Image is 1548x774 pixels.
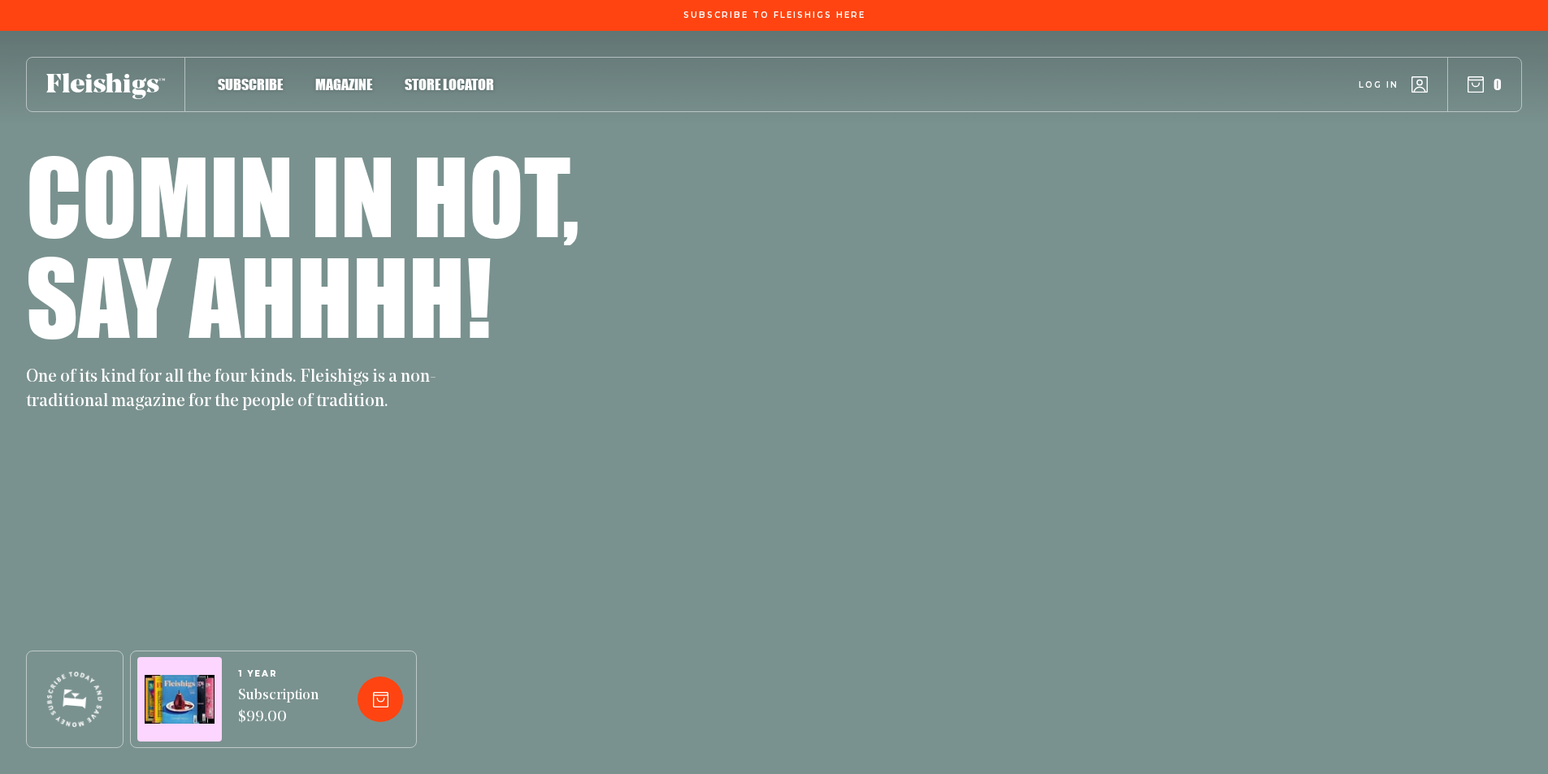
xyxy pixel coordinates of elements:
[218,73,283,95] a: Subscribe
[26,365,449,414] p: One of its kind for all the four kinds. Fleishigs is a non-traditional magazine for the people of...
[26,245,492,346] h1: Say ahhhh!
[1359,76,1428,93] a: Log in
[238,669,319,729] a: 1 YEARSubscription $99.00
[405,73,494,95] a: Store locator
[315,73,372,95] a: Magazine
[405,76,494,93] span: Store locator
[218,76,283,93] span: Subscribe
[26,145,579,245] h1: Comin in hot,
[1468,76,1502,93] button: 0
[1359,79,1398,91] span: Log in
[238,669,319,679] span: 1 YEAR
[145,675,215,724] img: Magazines image
[683,11,865,20] span: Subscribe To Fleishigs Here
[680,11,869,19] a: Subscribe To Fleishigs Here
[315,76,372,93] span: Magazine
[238,685,319,729] span: Subscription $99.00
